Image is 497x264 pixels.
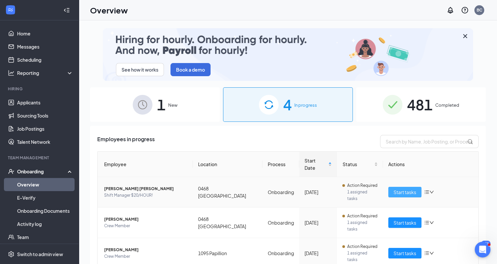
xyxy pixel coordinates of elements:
a: Applicants [17,96,73,109]
svg: Settings [8,251,14,257]
span: Crew Member [104,253,188,260]
div: [DATE] [305,250,332,257]
span: Start tasks [394,188,416,196]
button: Start tasks [388,248,421,258]
span: [PERSON_NAME] [104,216,188,223]
span: New [168,102,177,108]
span: bars [424,251,429,256]
button: Start tasks [388,187,421,197]
a: Messages [17,40,73,53]
a: Scheduling [17,53,73,66]
a: Job Postings [17,122,73,135]
div: Onboarding [17,168,68,175]
span: down [429,220,434,225]
span: Employees in progress [97,135,155,148]
span: 1 assigned tasks [347,189,378,202]
button: Book a demo [170,63,211,76]
div: Hiring [8,86,72,92]
td: 0468 [GEOGRAPHIC_DATA] [193,208,262,238]
span: Status [342,161,373,168]
span: Action Required [347,182,377,189]
div: [DATE] [305,219,332,226]
span: bars [424,189,429,195]
span: [PERSON_NAME] [PERSON_NAME] [104,186,188,192]
div: Switch to admin view [17,251,63,257]
th: Status [337,152,383,177]
svg: QuestionInfo [461,6,469,14]
span: [PERSON_NAME] [104,247,188,253]
span: Completed [435,102,459,108]
td: Onboarding [262,177,299,208]
span: Crew Member [104,223,188,229]
svg: UserCheck [8,168,14,175]
svg: WorkstreamLogo [7,7,14,13]
div: BC [477,7,482,13]
td: 0468 [GEOGRAPHIC_DATA] [193,177,262,208]
a: Home [17,27,73,40]
span: Start Date [305,157,327,171]
a: Overview [17,178,73,191]
span: 1 assigned tasks [347,219,378,232]
span: Action Required [347,243,377,250]
span: In progress [294,102,317,108]
iframe: Intercom live chat [475,242,490,257]
a: Activity log [17,217,73,231]
h1: Overview [90,5,128,16]
a: Sourcing Tools [17,109,73,122]
span: Action Required [347,213,377,219]
a: Team [17,231,73,244]
span: 1 [157,93,166,116]
svg: Cross [461,32,469,40]
span: bars [424,220,429,225]
input: Search by Name, Job Posting, or Process [380,135,479,148]
div: Team Management [8,155,72,161]
span: Start tasks [394,219,416,226]
th: Employee [98,152,193,177]
svg: Notifications [446,6,454,14]
span: 481 [407,93,433,116]
button: Start tasks [388,217,421,228]
button: See how it works [116,63,164,76]
div: Reporting [17,70,74,76]
th: Actions [383,152,478,177]
a: Onboarding Documents [17,204,73,217]
svg: Collapse [63,7,70,13]
th: Location [193,152,262,177]
svg: Analysis [8,70,14,76]
a: Talent Network [17,135,73,148]
span: 1 assigned tasks [347,250,378,263]
img: payroll-small.gif [103,28,473,81]
div: [DATE] [305,188,332,196]
span: down [429,251,434,255]
span: down [429,190,434,194]
span: Shift Manager $20/HOUR! [104,192,188,199]
span: Start tasks [394,250,416,257]
a: E-Verify [17,191,73,204]
th: Process [262,152,299,177]
span: 4 [283,93,292,116]
td: Onboarding [262,208,299,238]
div: 106 [481,241,490,246]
